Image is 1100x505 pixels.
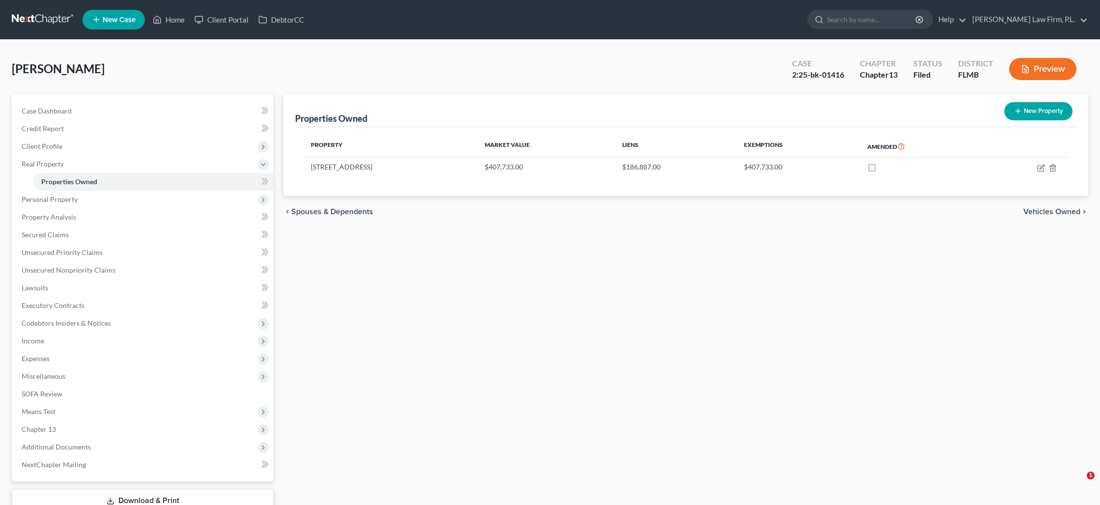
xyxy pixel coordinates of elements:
span: Chapter 13 [22,425,56,433]
span: Vehicles Owned [1023,208,1080,216]
button: New Property [1004,102,1072,120]
span: Case Dashboard [22,107,72,115]
span: Income [22,337,44,345]
div: Chapter [860,69,898,81]
a: NextChapter Mailing [14,456,274,474]
a: SOFA Review [14,385,274,403]
a: Unsecured Nonpriority Claims [14,261,274,279]
span: Executory Contracts [22,301,84,309]
a: Home [148,11,190,28]
a: Credit Report [14,120,274,138]
td: $407,733.00 [736,158,859,176]
span: Personal Property [22,195,78,203]
a: Executory Contracts [14,297,274,314]
i: chevron_right [1080,208,1088,216]
span: Unsecured Nonpriority Claims [22,266,115,274]
th: Property [303,135,477,158]
span: Unsecured Priority Claims [22,248,103,256]
a: Properties Owned [33,173,274,191]
a: DebtorCC [253,11,309,28]
button: Preview [1009,58,1076,80]
span: [PERSON_NAME] [12,61,105,76]
span: 1 [1087,472,1095,479]
iframe: Intercom live chat [1067,472,1090,495]
span: Client Profile [22,142,62,150]
a: Property Analysis [14,208,274,226]
span: Credit Report [22,124,64,133]
div: Case [792,58,844,69]
span: Properties Owned [41,177,97,186]
td: $186,887.00 [614,158,736,176]
span: Means Test [22,407,55,416]
div: District [958,58,993,69]
div: Filed [913,69,942,81]
span: New Case [103,16,136,24]
span: Expenses [22,354,50,363]
a: [PERSON_NAME] Law Firm, P.L. [967,11,1088,28]
span: 13 [889,70,898,79]
span: Secured Claims [22,230,69,239]
th: Market Value [477,135,614,158]
td: [STREET_ADDRESS] [303,158,477,176]
div: 2:25-bk-01416 [792,69,844,81]
a: Secured Claims [14,226,274,244]
button: Vehicles Owned chevron_right [1023,208,1088,216]
span: Real Property [22,160,64,168]
a: Case Dashboard [14,102,274,120]
a: Lawsuits [14,279,274,297]
span: Spouses & Dependents [291,208,373,216]
a: Client Portal [190,11,253,28]
span: Property Analysis [22,213,76,221]
div: FLMB [958,69,993,81]
th: Liens [614,135,736,158]
i: chevron_left [283,208,291,216]
button: chevron_left Spouses & Dependents [283,208,373,216]
div: Properties Owned [295,112,367,124]
th: Exemptions [736,135,859,158]
span: Lawsuits [22,283,48,292]
input: Search by name... [827,10,917,28]
span: SOFA Review [22,390,62,398]
a: Help [934,11,966,28]
div: Status [913,58,942,69]
span: Additional Documents [22,443,91,451]
a: Unsecured Priority Claims [14,244,274,261]
th: Amended [859,135,980,158]
span: Codebtors Insiders & Notices [22,319,111,327]
span: Miscellaneous [22,372,65,380]
span: NextChapter Mailing [22,460,86,469]
td: $407,733.00 [477,158,614,176]
div: Chapter [860,58,898,69]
